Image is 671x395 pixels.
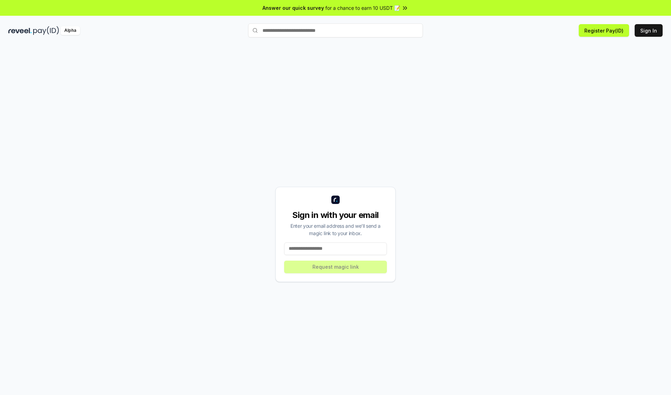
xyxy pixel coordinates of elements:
span: for a chance to earn 10 USDT 📝 [325,4,400,12]
div: Sign in with your email [284,210,387,221]
span: Answer our quick survey [262,4,324,12]
img: reveel_dark [8,26,32,35]
img: pay_id [33,26,59,35]
img: logo_small [331,196,340,204]
button: Register Pay(ID) [579,24,629,37]
div: Alpha [60,26,80,35]
button: Sign In [635,24,663,37]
div: Enter your email address and we’ll send a magic link to your inbox. [284,222,387,237]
